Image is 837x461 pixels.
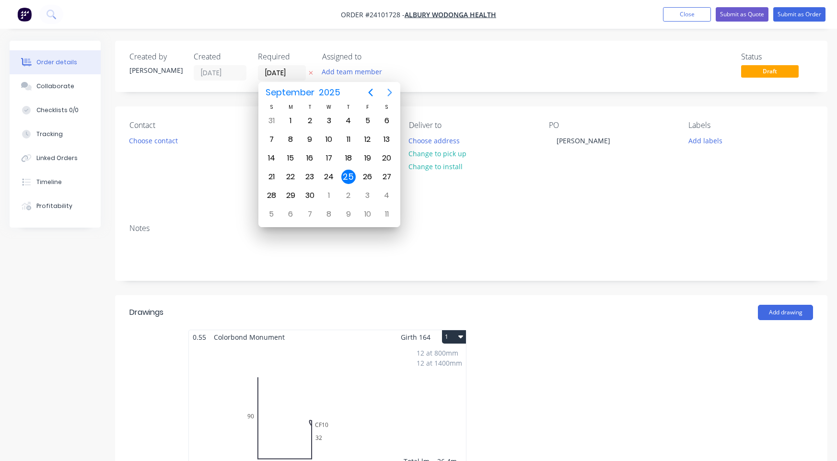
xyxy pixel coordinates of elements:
[281,103,300,111] div: M
[442,330,466,344] button: 1
[319,103,338,111] div: W
[10,194,101,218] button: Profitability
[302,132,317,147] div: Tuesday, September 9, 2025
[360,188,375,203] div: Friday, October 3, 2025
[322,188,336,203] div: Wednesday, October 1, 2025
[405,10,496,19] a: Albury Wodonga Health
[283,207,298,221] div: Monday, October 6, 2025
[129,307,163,318] div: Drawings
[377,103,396,111] div: S
[380,83,399,102] button: Next page
[316,84,342,101] span: 2025
[401,330,430,344] span: Girth 164
[683,134,727,147] button: Add labels
[341,170,356,184] div: Today, Thursday, September 25, 2025
[129,121,254,130] div: Contact
[36,58,77,67] div: Order details
[36,154,78,162] div: Linked Orders
[258,52,311,61] div: Required
[283,114,298,128] div: Monday, September 1, 2025
[210,330,289,344] span: Colorbond Monument
[341,132,356,147] div: Thursday, September 11, 2025
[360,132,375,147] div: Friday, September 12, 2025
[317,65,387,78] button: Add team member
[194,52,246,61] div: Created
[10,50,101,74] button: Order details
[302,151,317,165] div: Tuesday, September 16, 2025
[283,188,298,203] div: Monday, September 29, 2025
[341,114,356,128] div: Thursday, September 4, 2025
[264,207,279,221] div: Sunday, October 5, 2025
[404,134,465,147] button: Choose address
[361,83,380,102] button: Previous page
[283,132,298,147] div: Monday, September 8, 2025
[322,65,387,78] button: Add team member
[124,134,183,147] button: Choose contact
[360,151,375,165] div: Friday, September 19, 2025
[36,106,79,115] div: Checklists 0/0
[283,151,298,165] div: Monday, September 15, 2025
[264,151,279,165] div: Sunday, September 14, 2025
[341,151,356,165] div: Thursday, September 18, 2025
[302,207,317,221] div: Tuesday, October 7, 2025
[741,65,799,77] span: Draft
[263,84,316,101] span: September
[404,147,472,160] button: Change to pick up
[409,121,534,130] div: Deliver to
[322,52,418,61] div: Assigned to
[302,170,317,184] div: Tuesday, September 23, 2025
[259,84,346,101] button: September2025
[322,114,336,128] div: Wednesday, September 3, 2025
[36,130,63,138] div: Tracking
[663,7,711,22] button: Close
[10,146,101,170] button: Linked Orders
[264,132,279,147] div: Sunday, September 7, 2025
[322,207,336,221] div: Wednesday, October 8, 2025
[264,114,279,128] div: Sunday, August 31, 2025
[300,103,319,111] div: T
[10,122,101,146] button: Tracking
[380,132,394,147] div: Saturday, September 13, 2025
[380,151,394,165] div: Saturday, September 20, 2025
[36,82,74,91] div: Collaborate
[417,358,462,368] div: 12 at 1400mm
[283,170,298,184] div: Monday, September 22, 2025
[716,7,768,22] button: Submit as Quote
[758,305,813,320] button: Add drawing
[549,121,674,130] div: PO
[322,151,336,165] div: Wednesday, September 17, 2025
[360,207,375,221] div: Friday, October 10, 2025
[341,188,356,203] div: Thursday, October 2, 2025
[549,134,618,148] div: [PERSON_NAME]
[189,330,210,344] span: 0.55
[264,188,279,203] div: Sunday, September 28, 2025
[129,224,813,233] div: Notes
[380,114,394,128] div: Saturday, September 6, 2025
[264,170,279,184] div: Sunday, September 21, 2025
[17,7,32,22] img: Factory
[741,52,813,61] div: Status
[341,207,356,221] div: Thursday, October 9, 2025
[302,114,317,128] div: Tuesday, September 2, 2025
[360,170,375,184] div: Friday, September 26, 2025
[129,52,182,61] div: Created by
[129,65,182,75] div: [PERSON_NAME]
[341,10,405,19] span: Order #24101728 -
[10,74,101,98] button: Collaborate
[360,114,375,128] div: Friday, September 5, 2025
[380,207,394,221] div: Saturday, October 11, 2025
[380,170,394,184] div: Saturday, September 27, 2025
[322,132,336,147] div: Wednesday, September 10, 2025
[417,348,462,358] div: 12 at 800mm
[358,103,377,111] div: F
[322,170,336,184] div: Wednesday, September 24, 2025
[262,103,281,111] div: S
[688,121,813,130] div: Labels
[404,160,468,173] button: Change to install
[36,202,72,210] div: Profitability
[339,103,358,111] div: T
[10,170,101,194] button: Timeline
[773,7,825,22] button: Submit as Order
[380,188,394,203] div: Saturday, October 4, 2025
